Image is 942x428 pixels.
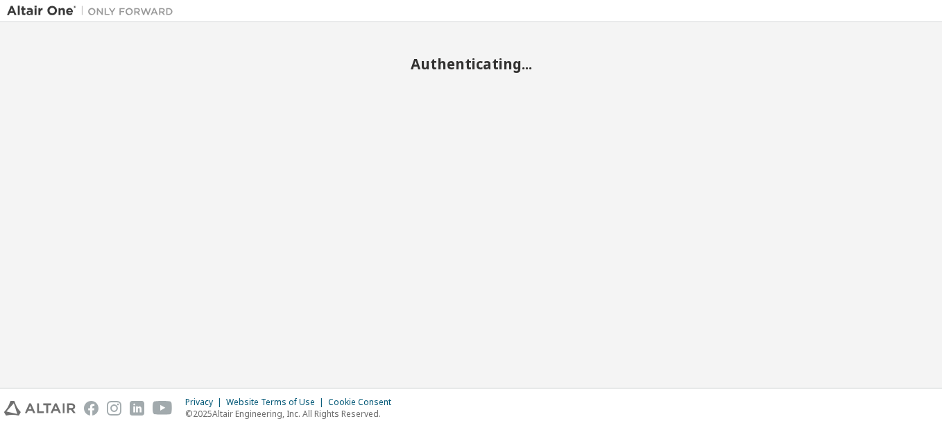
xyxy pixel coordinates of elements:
img: altair_logo.svg [4,401,76,416]
img: instagram.svg [107,401,121,416]
div: Privacy [185,397,226,408]
p: © 2025 Altair Engineering, Inc. All Rights Reserved. [185,408,400,420]
img: Altair One [7,4,180,18]
div: Cookie Consent [328,397,400,408]
img: linkedin.svg [130,401,144,416]
img: facebook.svg [84,401,99,416]
h2: Authenticating... [7,55,935,73]
img: youtube.svg [153,401,173,416]
div: Website Terms of Use [226,397,328,408]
